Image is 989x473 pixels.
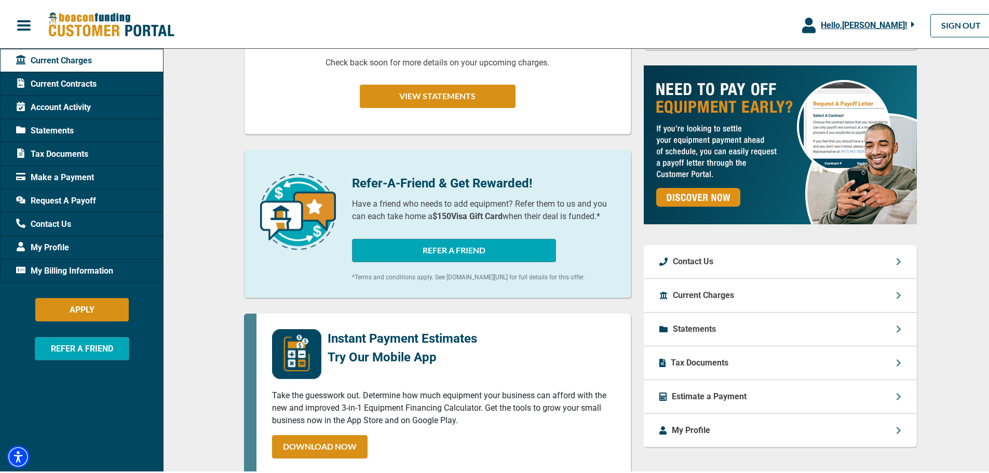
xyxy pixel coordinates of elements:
button: APPLY [35,296,129,319]
p: Try Our Mobile App [328,346,477,364]
p: Instant Payment Estimates [328,327,477,346]
span: Contact Us [16,216,71,228]
p: Contact Us [673,253,713,266]
p: Take the guesswork out. Determine how much equipment your business can afford with the new and im... [272,387,615,425]
p: My Profile [672,422,710,435]
span: My Billing Information [16,263,113,275]
span: Current Charges [16,52,92,65]
p: Statements [673,321,716,333]
p: Tax Documents [671,355,728,367]
span: Tax Documents [16,146,88,158]
p: Have a friend who needs to add equipment? Refer them to us and you can each take home a when thei... [352,196,615,221]
a: DOWNLOAD NOW [272,433,368,456]
button: VIEW STATEMENTS [360,83,516,106]
span: Hello, [PERSON_NAME] ! [821,18,907,28]
p: *Terms and conditions apply. See [DOMAIN_NAME][URL] for full details for this offer. [352,271,615,280]
div: Accessibility Menu [7,443,30,466]
span: Statements [16,123,74,135]
p: Current Charges [673,287,734,300]
b: $150 Visa Gift Card [432,209,503,219]
button: REFER A FRIEND [352,237,556,260]
span: Make a Payment [16,169,94,182]
p: Check back soon for more details on your upcoming charges. [326,55,549,67]
span: My Profile [16,239,69,252]
p: Estimate a Payment [672,388,747,401]
button: REFER A FRIEND [35,335,129,358]
p: Refer-A-Friend & Get Rewarded! [352,172,615,191]
img: Beacon Funding Customer Portal Logo [48,10,174,36]
span: Account Activity [16,99,91,112]
img: refer-a-friend-icon.png [260,172,336,248]
img: payoff-ad-px.jpg [644,63,917,222]
img: mobile-app-logo.png [272,327,321,377]
span: Request A Payoff [16,193,96,205]
span: Current Contracts [16,76,97,88]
